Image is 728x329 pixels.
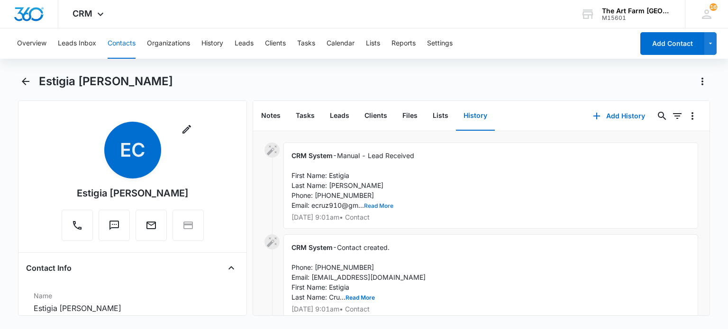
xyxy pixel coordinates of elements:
[136,210,167,241] button: Email
[235,28,254,59] button: Leads
[366,28,380,59] button: Lists
[108,28,136,59] button: Contacts
[99,224,130,232] a: Text
[62,210,93,241] button: Call
[283,234,698,320] div: -
[685,108,700,124] button: Overflow Menu
[291,306,690,312] p: [DATE] 9:01am • Contact
[291,151,333,160] span: CRM System
[391,28,416,59] button: Reports
[456,101,495,131] button: History
[602,7,671,15] div: account name
[583,105,655,127] button: Add History
[291,214,690,221] p: [DATE] 9:01am • Contact
[670,108,685,124] button: Filters
[710,3,717,11] div: notifications count
[26,262,72,274] h4: Contact Info
[322,101,357,131] button: Leads
[346,295,375,301] button: Read More
[147,28,190,59] button: Organizations
[297,28,315,59] button: Tasks
[77,186,189,200] div: Estigia [PERSON_NAME]
[17,28,46,59] button: Overview
[254,101,288,131] button: Notes
[224,260,239,276] button: Close
[425,101,456,131] button: Lists
[364,203,393,209] button: Read More
[34,302,231,314] dd: Estigia [PERSON_NAME]
[291,151,414,209] span: Manual - Lead Received First Name: Estigia Last Name: [PERSON_NAME] Phone: [PHONE_NUMBER] Email: ...
[283,142,698,229] div: -
[291,243,426,301] span: Contact created. Phone: [PHONE_NUMBER] Email: [EMAIL_ADDRESS][DOMAIN_NAME] First Name: Estigia La...
[62,224,93,232] a: Call
[265,28,286,59] button: Clients
[327,28,355,59] button: Calendar
[34,291,231,301] label: Name
[201,28,223,59] button: History
[395,101,425,131] button: Files
[18,74,33,89] button: Back
[640,32,704,55] button: Add Contact
[427,28,453,59] button: Settings
[288,101,322,131] button: Tasks
[58,28,96,59] button: Leads Inbox
[73,9,92,18] span: CRM
[655,108,670,124] button: Search...
[136,224,167,232] a: Email
[39,74,173,89] h1: Estigia [PERSON_NAME]
[357,101,395,131] button: Clients
[26,287,238,318] div: NameEstigia [PERSON_NAME]
[695,74,710,89] button: Actions
[710,3,717,11] span: 16
[291,243,333,251] span: CRM System
[99,210,130,241] button: Text
[602,15,671,21] div: account id
[104,122,161,178] span: EC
